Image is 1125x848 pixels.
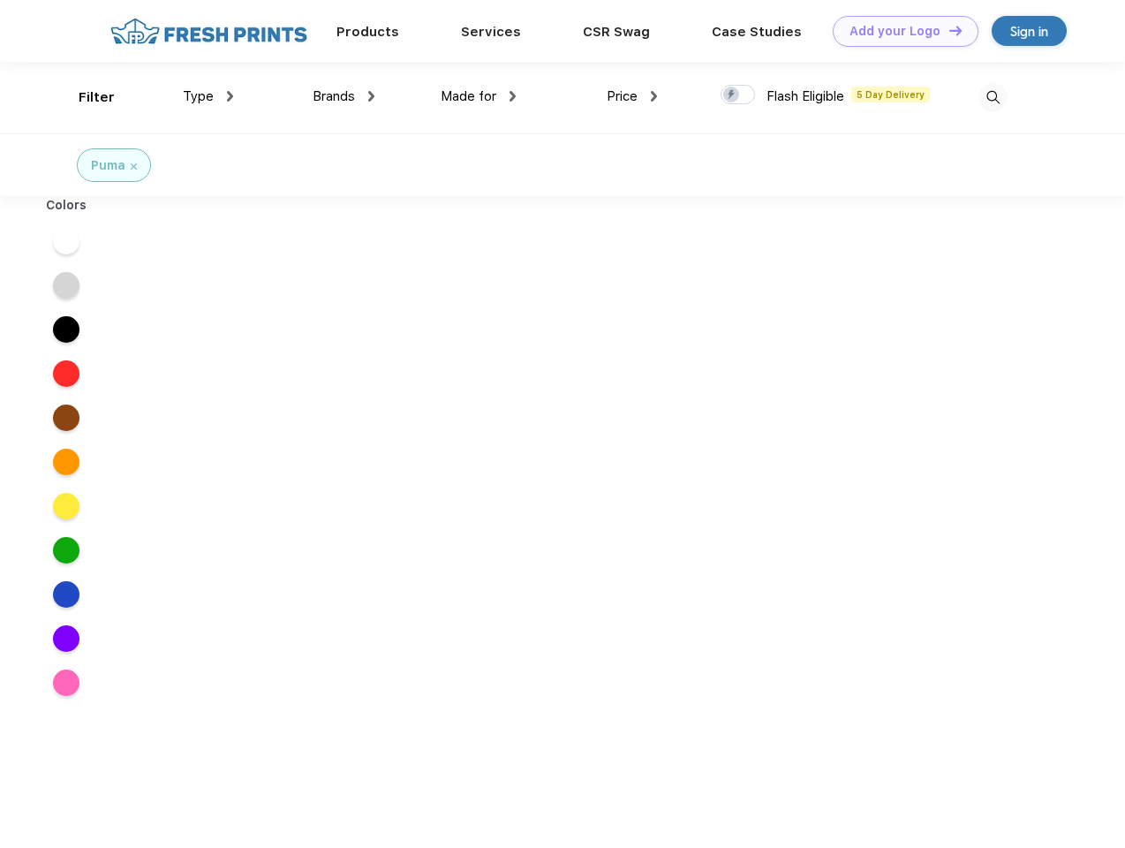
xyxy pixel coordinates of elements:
[849,24,940,39] div: Add your Logo
[510,91,516,102] img: dropdown.png
[766,88,844,104] span: Flash Eligible
[441,88,496,104] span: Made for
[1010,21,1048,42] div: Sign in
[183,88,214,104] span: Type
[336,24,399,40] a: Products
[79,87,115,108] div: Filter
[33,196,101,215] div: Colors
[91,156,125,175] div: Puma
[461,24,521,40] a: Services
[313,88,355,104] span: Brands
[607,88,638,104] span: Price
[368,91,374,102] img: dropdown.png
[651,91,657,102] img: dropdown.png
[583,24,650,40] a: CSR Swag
[131,163,137,170] img: filter_cancel.svg
[105,16,313,47] img: fo%20logo%202.webp
[949,26,962,35] img: DT
[227,91,233,102] img: dropdown.png
[978,83,1008,112] img: desktop_search.svg
[851,87,930,102] span: 5 Day Delivery
[992,16,1067,46] a: Sign in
